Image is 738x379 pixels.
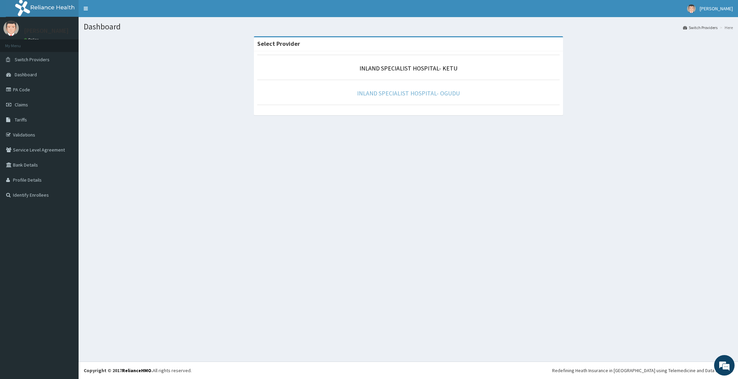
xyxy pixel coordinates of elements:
a: RelianceHMO [122,367,151,374]
div: Redefining Heath Insurance in [GEOGRAPHIC_DATA] using Telemedicine and Data Science! [552,367,733,374]
span: [PERSON_NAME] [700,5,733,12]
a: INLAND SPECIALIST HOSPITAL- OGUDU [357,89,460,97]
footer: All rights reserved. [79,362,738,379]
span: Claims [15,102,28,108]
strong: Copyright © 2017 . [84,367,153,374]
span: Switch Providers [15,56,50,63]
a: INLAND SPECIALIST HOSPITAL- KETU [359,64,457,72]
li: Here [718,25,733,30]
span: Tariffs [15,117,27,123]
strong: Select Provider [257,40,300,48]
img: User Image [3,21,19,36]
h1: Dashboard [84,22,733,31]
p: [PERSON_NAME] [24,28,69,34]
a: Online [24,37,40,42]
a: Switch Providers [683,25,717,30]
span: Dashboard [15,71,37,78]
img: User Image [687,4,696,13]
